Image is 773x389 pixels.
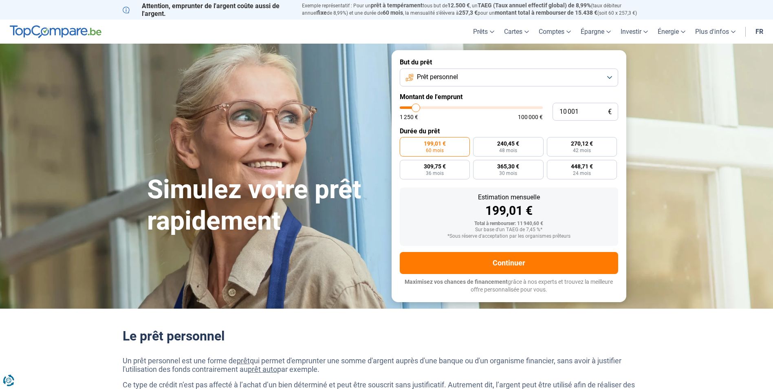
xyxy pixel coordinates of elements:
[10,25,101,38] img: TopCompare
[237,356,250,365] a: prêt
[608,108,612,115] span: €
[424,164,446,169] span: 309,75 €
[400,252,618,274] button: Continuer
[534,20,576,44] a: Comptes
[400,114,418,120] span: 1 250 €
[302,2,651,17] p: Exemple représentatif : Pour un tous but de , un (taux débiteur annuel de 8,99%) et une durée de ...
[123,356,651,374] p: Un prêt personnel est une forme de qui permet d'emprunter une somme d'argent auprès d'une banque ...
[123,328,651,344] h2: Le prêt personnel
[383,9,403,16] span: 60 mois
[147,174,382,237] h1: Simulez votre prêt rapidement
[400,93,618,101] label: Montant de l'emprunt
[495,9,597,16] span: montant total à rembourser de 15.438 €
[499,171,517,176] span: 30 mois
[499,20,534,44] a: Cartes
[499,148,517,153] span: 48 mois
[248,365,277,374] a: prêt auto
[406,194,612,201] div: Estimation mensuelle
[406,234,612,239] div: *Sous réserve d'acceptation par les organismes prêteurs
[426,148,444,153] span: 60 mois
[478,2,591,9] span: TAEG (Taux annuel effectif global) de 8,99%
[426,171,444,176] span: 36 mois
[406,221,612,227] div: Total à rembourser: 11 940,60 €
[751,20,768,44] a: fr
[497,164,519,169] span: 365,30 €
[405,278,508,285] span: Maximisez vos chances de financement
[424,141,446,146] span: 199,01 €
[400,58,618,66] label: But du prêt
[400,69,618,86] button: Prêt personnel
[459,9,478,16] span: 257,3 €
[573,148,591,153] span: 42 mois
[571,141,593,146] span: 270,12 €
[616,20,653,44] a: Investir
[447,2,470,9] span: 12.500 €
[400,127,618,135] label: Durée du prêt
[571,164,593,169] span: 448,71 €
[518,114,543,120] span: 100 000 €
[468,20,499,44] a: Prêts
[653,20,690,44] a: Énergie
[406,205,612,217] div: 199,01 €
[690,20,740,44] a: Plus d'infos
[497,141,519,146] span: 240,45 €
[406,227,612,233] div: Sur base d'un TAEG de 7,45 %*
[400,278,618,294] p: grâce à nos experts et trouvez la meilleure offre personnalisée pour vous.
[371,2,423,9] span: prêt à tempérament
[576,20,616,44] a: Épargne
[317,9,327,16] span: fixe
[123,2,292,18] p: Attention, emprunter de l'argent coûte aussi de l'argent.
[417,73,458,82] span: Prêt personnel
[573,171,591,176] span: 24 mois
